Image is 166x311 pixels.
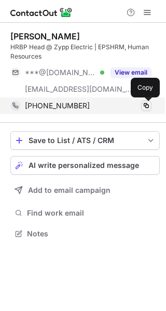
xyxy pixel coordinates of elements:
[110,67,151,78] button: Reveal Button
[10,156,160,175] button: AI write personalized message
[10,227,160,241] button: Notes
[25,101,90,110] span: [PHONE_NUMBER]
[27,208,156,218] span: Find work email
[27,229,156,238] span: Notes
[10,31,80,41] div: [PERSON_NAME]
[28,186,110,194] span: Add to email campaign
[10,6,73,19] img: ContactOut v5.3.10
[29,161,139,169] span: AI write personalized message
[10,131,160,150] button: save-profile-one-click
[25,68,96,77] span: ***@[DOMAIN_NAME]
[10,206,160,220] button: Find work email
[10,43,160,61] div: HRBP Head @ Zypp Electric | EPSHRM, Human Resources
[29,136,142,145] div: Save to List / ATS / CRM
[25,84,133,94] span: [EMAIL_ADDRESS][DOMAIN_NAME]
[10,181,160,200] button: Add to email campaign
